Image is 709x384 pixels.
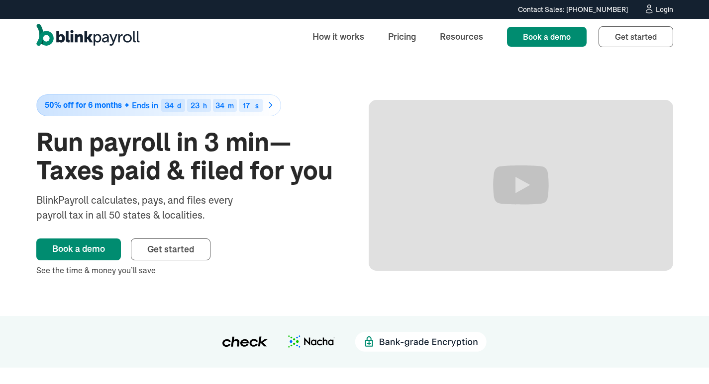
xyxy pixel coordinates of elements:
[165,100,174,110] span: 34
[191,100,200,110] span: 23
[518,4,628,15] div: Contact Sales: [PHONE_NUMBER]
[599,26,673,47] a: Get started
[255,102,259,109] div: s
[615,32,657,42] span: Get started
[36,238,121,260] a: Book a demo
[656,6,673,13] div: Login
[147,243,194,255] span: Get started
[523,32,571,42] span: Book a demo
[228,102,234,109] div: m
[203,102,207,109] div: h
[36,193,259,223] div: BlinkPayroll calculates, pays, and files every payroll tax in all 50 states & localities.
[177,102,181,109] div: d
[432,26,491,47] a: Resources
[644,4,673,15] a: Login
[215,100,224,110] span: 34
[36,264,341,276] div: See the time & money you’ll save
[132,100,158,110] span: Ends in
[507,27,587,47] a: Book a demo
[45,101,122,109] span: 50% off for 6 months
[243,100,250,110] span: 17
[369,100,673,271] iframe: Run Payroll in 3 min with BlinkPayroll
[131,238,210,260] a: Get started
[36,128,341,185] h1: Run payroll in 3 min—Taxes paid & filed for you
[36,94,341,116] a: 50% off for 6 monthsEnds in34d23h34m17s
[304,26,372,47] a: How it works
[36,24,140,50] a: home
[380,26,424,47] a: Pricing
